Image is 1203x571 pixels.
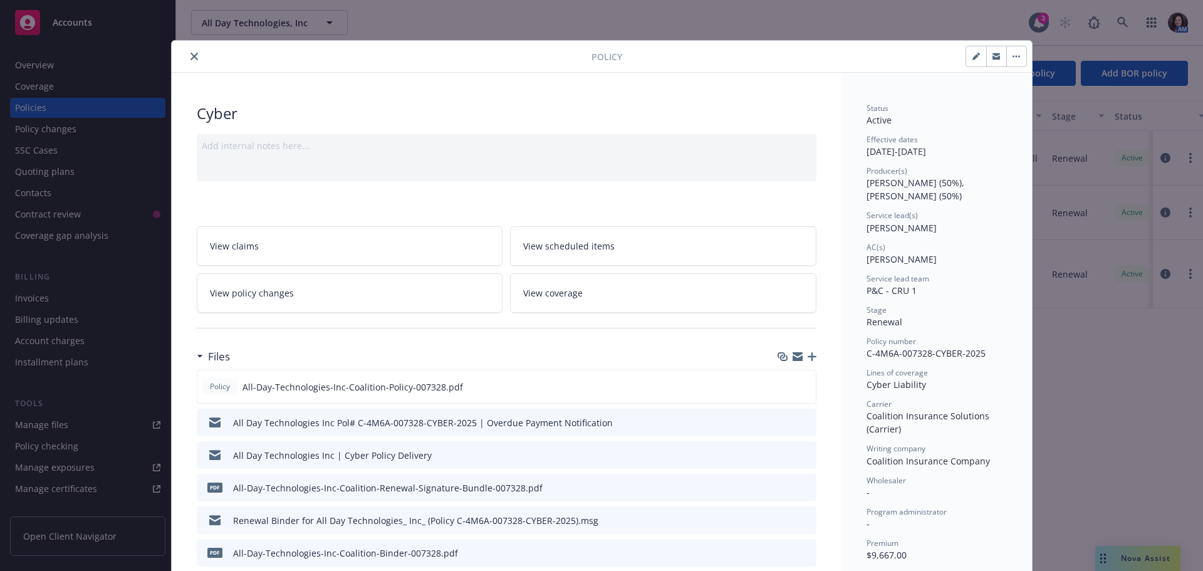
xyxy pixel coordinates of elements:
[207,548,222,557] span: pdf
[867,475,906,486] span: Wholesaler
[800,449,811,462] button: preview file
[800,547,811,560] button: preview file
[867,367,928,378] span: Lines of coverage
[523,286,583,300] span: View coverage
[867,134,1007,158] div: [DATE] - [DATE]
[233,514,598,527] div: Renewal Binder for All Day Technologies_ Inc_ (Policy C-4M6A-007328-CYBER-2025).msg
[867,518,870,530] span: -
[202,139,811,152] div: Add internal notes here...
[867,347,986,359] span: C-4M6A-007328-CYBER-2025
[867,273,929,284] span: Service lead team
[867,253,937,265] span: [PERSON_NAME]
[197,273,503,313] a: View policy changes
[800,481,811,495] button: preview file
[780,514,790,527] button: download file
[867,114,892,126] span: Active
[207,483,222,492] span: pdf
[867,336,916,347] span: Policy number
[867,210,918,221] span: Service lead(s)
[867,410,992,435] span: Coalition Insurance Solutions (Carrier)
[867,506,947,517] span: Program administrator
[800,416,811,429] button: preview file
[867,378,1007,391] div: Cyber Liability
[233,449,432,462] div: All Day Technologies Inc | Cyber Policy Delivery
[867,242,885,253] span: AC(s)
[867,222,937,234] span: [PERSON_NAME]
[780,416,790,429] button: download file
[867,538,898,548] span: Premium
[210,239,259,253] span: View claims
[867,455,990,467] span: Coalition Insurance Company
[197,348,230,365] div: Files
[510,226,816,266] a: View scheduled items
[780,547,790,560] button: download file
[207,381,232,392] span: Policy
[510,273,816,313] a: View coverage
[867,549,907,561] span: $9,667.00
[523,239,615,253] span: View scheduled items
[867,103,888,113] span: Status
[867,285,917,296] span: P&C - CRU 1
[242,380,463,394] span: All-Day-Technologies-Inc-Coalition-Policy-007328.pdf
[233,547,458,560] div: All-Day-Technologies-Inc-Coalition-Binder-007328.pdf
[867,165,907,176] span: Producer(s)
[867,486,870,498] span: -
[210,286,294,300] span: View policy changes
[867,316,902,328] span: Renewal
[867,443,925,454] span: Writing company
[208,348,230,365] h3: Files
[197,226,503,266] a: View claims
[780,449,790,462] button: download file
[233,416,613,429] div: All Day Technologies Inc Pol# C-4M6A-007328-CYBER-2025 | Overdue Payment Notification
[867,134,918,145] span: Effective dates
[591,50,622,63] span: Policy
[233,481,543,495] div: All-Day-Technologies-Inc-Coalition-Renewal-Signature-Bundle-007328.pdf
[867,305,887,315] span: Stage
[779,380,789,394] button: download file
[867,177,967,202] span: [PERSON_NAME] (50%), [PERSON_NAME] (50%)
[197,103,816,124] div: Cyber
[867,399,892,409] span: Carrier
[800,514,811,527] button: preview file
[780,481,790,495] button: download file
[799,380,811,394] button: preview file
[187,49,202,64] button: close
